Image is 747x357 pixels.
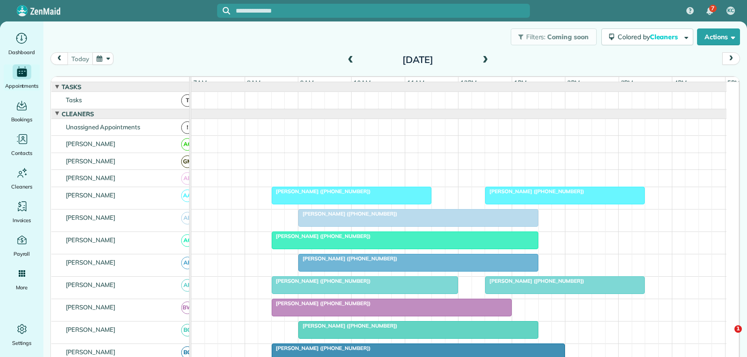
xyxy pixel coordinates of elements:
[734,325,742,333] span: 1
[8,48,35,57] span: Dashboard
[672,79,689,86] span: 4pm
[271,300,371,307] span: [PERSON_NAME] ([PHONE_NUMBER])
[271,345,371,351] span: [PERSON_NAME] ([PHONE_NUMBER])
[298,255,398,262] span: [PERSON_NAME] ([PHONE_NUMBER])
[271,233,371,239] span: [PERSON_NAME] ([PHONE_NUMBER])
[405,79,426,86] span: 11am
[11,182,32,191] span: Cleaners
[64,123,142,131] span: Unassigned Appointments
[60,110,96,118] span: Cleaners
[181,121,194,134] span: !
[298,210,398,217] span: [PERSON_NAME] ([PHONE_NUMBER])
[64,348,118,356] span: [PERSON_NAME]
[4,165,40,191] a: Cleaners
[271,278,371,284] span: [PERSON_NAME] ([PHONE_NUMBER])
[5,81,39,91] span: Appointments
[352,79,373,86] span: 10am
[181,189,194,202] span: AA
[565,79,582,86] span: 2pm
[4,199,40,225] a: Invoices
[60,83,83,91] span: Tasks
[727,7,734,14] span: KC
[618,33,681,41] span: Colored by
[700,1,719,21] div: 7 unread notifications
[64,96,84,104] span: Tasks
[726,79,742,86] span: 5pm
[64,259,118,266] span: [PERSON_NAME]
[64,191,118,199] span: [PERSON_NAME]
[181,301,194,314] span: BW
[64,303,118,311] span: [PERSON_NAME]
[64,236,118,244] span: [PERSON_NAME]
[245,79,262,86] span: 8am
[181,257,194,269] span: AF
[601,28,693,45] button: Colored byCleaners
[64,326,118,333] span: [PERSON_NAME]
[64,140,118,147] span: [PERSON_NAME]
[12,338,32,348] span: Settings
[458,79,479,86] span: 12pm
[298,79,316,86] span: 9am
[4,98,40,124] a: Bookings
[181,94,194,107] span: T
[4,232,40,259] a: Payroll
[359,55,476,65] h2: [DATE]
[64,281,118,288] span: [PERSON_NAME]
[619,79,635,86] span: 3pm
[217,7,230,14] button: Focus search
[14,249,30,259] span: Payroll
[271,188,371,195] span: [PERSON_NAME] ([PHONE_NUMBER])
[697,28,740,45] button: Actions
[4,132,40,158] a: Contacts
[485,278,585,284] span: [PERSON_NAME] ([PHONE_NUMBER])
[64,214,118,221] span: [PERSON_NAME]
[181,212,194,224] span: AB
[4,64,40,91] a: Appointments
[16,283,28,292] span: More
[650,33,680,41] span: Cleaners
[13,216,31,225] span: Invoices
[181,234,194,247] span: AC
[485,188,585,195] span: [PERSON_NAME] ([PHONE_NUMBER])
[547,33,589,41] span: Coming soon
[181,155,194,168] span: GM
[298,322,398,329] span: [PERSON_NAME] ([PHONE_NUMBER])
[64,174,118,182] span: [PERSON_NAME]
[4,31,40,57] a: Dashboard
[526,33,546,41] span: Filters:
[64,157,118,165] span: [PERSON_NAME]
[512,79,529,86] span: 1pm
[11,115,33,124] span: Bookings
[181,138,194,151] span: AC
[191,79,209,86] span: 7am
[181,172,194,185] span: AB
[181,324,194,336] span: BC
[67,52,93,65] button: today
[722,52,740,65] button: next
[715,325,738,348] iframe: Intercom live chat
[181,279,194,292] span: AF
[50,52,68,65] button: prev
[711,5,714,12] span: 7
[223,7,230,14] svg: Focus search
[4,322,40,348] a: Settings
[11,148,32,158] span: Contacts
